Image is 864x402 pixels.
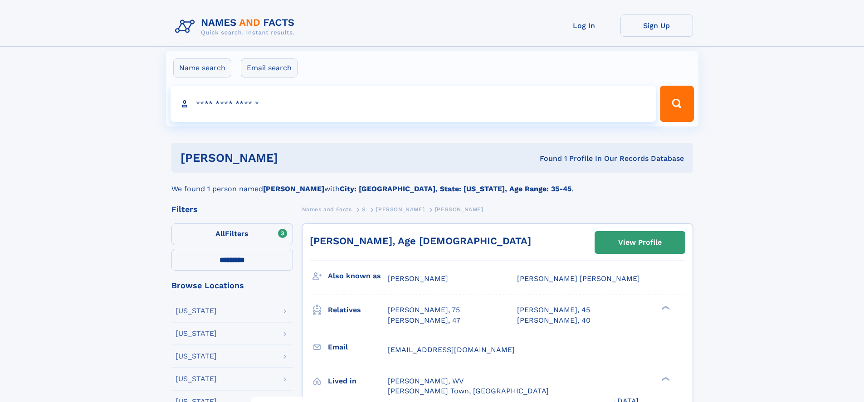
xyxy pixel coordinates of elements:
div: [US_STATE] [176,330,217,337]
label: Email search [241,58,298,77]
span: [PERSON_NAME] Town, [GEOGRAPHIC_DATA] [388,387,549,395]
a: View Profile [595,232,685,253]
div: ❯ [659,305,670,311]
div: [US_STATE] [176,353,217,360]
a: S [362,203,366,215]
label: Name search [173,58,231,77]
a: [PERSON_NAME], Age [DEMOGRAPHIC_DATA] [310,235,531,247]
b: City: [GEOGRAPHIC_DATA], State: [US_STATE], Age Range: 35-45 [340,184,571,193]
span: [PERSON_NAME] [435,206,483,213]
a: [PERSON_NAME], 75 [388,305,460,315]
div: Filters [171,205,293,213]
input: search input [171,86,656,122]
span: [PERSON_NAME] [388,274,448,283]
a: [PERSON_NAME], 40 [517,315,591,325]
h3: Also known as [328,268,388,284]
div: [US_STATE] [176,307,217,315]
span: S [362,206,366,213]
a: [PERSON_NAME], 45 [517,305,590,315]
h3: Relatives [328,302,388,318]
span: [PERSON_NAME] [PERSON_NAME] [517,274,640,283]
div: Found 1 Profile In Our Records Database [409,154,684,164]
div: [US_STATE] [176,375,217,383]
h3: Email [328,339,388,355]
span: All [215,229,225,238]
a: Names and Facts [302,203,352,215]
a: Sign Up [620,15,693,37]
a: Log In [548,15,620,37]
div: Browse Locations [171,281,293,290]
div: ❯ [659,376,670,382]
a: [PERSON_NAME], 47 [388,315,460,325]
h1: [PERSON_NAME] [181,152,409,164]
span: [PERSON_NAME], WV [388,377,464,385]
a: [PERSON_NAME] [376,203,425,215]
button: Search Button [660,86,693,122]
span: [PERSON_NAME] [376,206,425,213]
h3: Lived in [328,373,388,389]
span: [EMAIL_ADDRESS][DOMAIN_NAME] [388,345,515,354]
label: Filters [171,223,293,245]
div: We found 1 person named with . [171,173,693,194]
div: View Profile [618,232,662,253]
img: Logo Names and Facts [171,15,302,39]
b: [PERSON_NAME] [263,184,324,193]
